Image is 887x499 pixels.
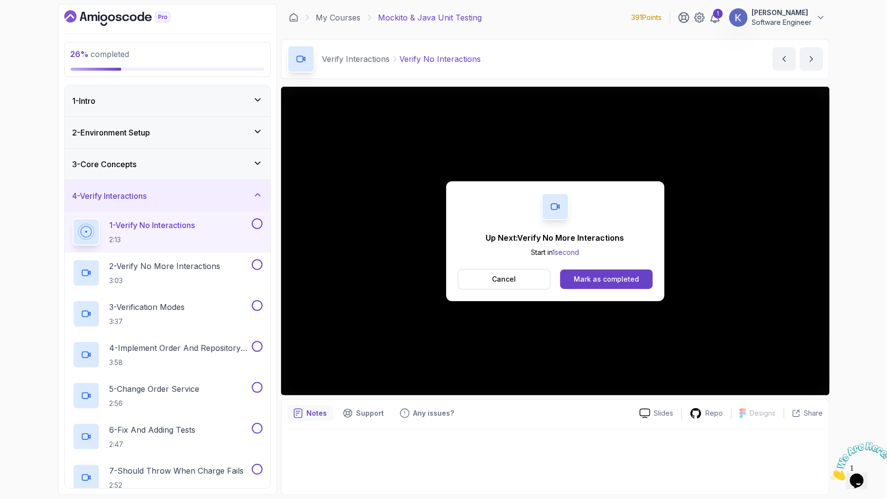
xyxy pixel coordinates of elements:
[729,8,826,27] button: user profile image[PERSON_NAME]Software Engineer
[110,260,221,272] p: 2 - Verify No More Interactions
[73,464,263,491] button: 7-Should Throw When Charge Fails2:52
[713,9,723,19] div: 1
[73,218,263,246] button: 1-Verify No Interactions2:13
[654,408,674,418] p: Slides
[73,423,263,450] button: 6-Fix And Adding Tests2:47
[307,408,327,418] p: Notes
[110,383,200,395] p: 5 - Change Order Service
[706,408,723,418] p: Repo
[682,407,731,420] a: Repo
[4,4,8,12] span: 1
[110,358,250,367] p: 3:58
[378,12,482,23] p: Mockito & Java Unit Testing
[65,85,270,116] button: 1-Intro
[65,180,270,211] button: 4-Verify Interactions
[73,341,263,368] button: 4-Implement Order And Repository Classes3:58
[357,408,384,418] p: Support
[64,10,193,26] a: Dashboard
[110,465,244,477] p: 7 - Should Throw When Charge Fails
[110,440,196,449] p: 2:47
[65,149,270,180] button: 3-Core Concepts
[110,276,221,286] p: 3:03
[729,8,748,27] img: user profile image
[486,248,624,257] p: Start in
[110,317,185,326] p: 3:37
[71,49,89,59] span: 26 %
[827,438,887,484] iframe: chat widget
[73,158,137,170] h3: 3 - Core Concepts
[560,269,652,289] button: Mark as completed
[394,405,460,421] button: Feedback button
[784,408,823,418] button: Share
[800,47,823,71] button: next content
[322,53,390,65] p: Verify Interactions
[552,248,579,256] span: 1 second
[73,382,263,409] button: 5-Change Order Service2:56
[110,219,195,231] p: 1 - Verify No Interactions
[492,274,516,284] p: Cancel
[316,12,361,23] a: My Courses
[414,408,454,418] p: Any issues?
[289,13,299,22] a: Dashboard
[752,18,812,27] p: Software Engineer
[110,342,250,354] p: 4 - Implement Order And Repository Classes
[750,408,776,418] p: Designs
[71,49,130,59] span: completed
[110,480,244,490] p: 2:52
[804,408,823,418] p: Share
[458,269,551,289] button: Cancel
[110,235,195,245] p: 2:13
[110,399,200,408] p: 2:56
[486,232,624,244] p: Up Next: Verify No More Interactions
[73,190,147,202] h3: 4 - Verify Interactions
[337,405,390,421] button: Support button
[281,87,830,395] iframe: 1 - Verify No Interactions
[709,12,721,23] a: 1
[73,127,151,138] h3: 2 - Environment Setup
[773,47,796,71] button: previous content
[110,424,196,436] p: 6 - Fix And Adding Tests
[632,13,662,22] p: 391 Points
[4,4,64,42] img: Chat attention grabber
[65,117,270,148] button: 2-Environment Setup
[632,408,681,419] a: Slides
[73,259,263,287] button: 2-Verify No More Interactions3:03
[400,53,481,65] p: Verify No Interactions
[574,274,639,284] div: Mark as completed
[287,405,333,421] button: notes button
[752,8,812,18] p: [PERSON_NAME]
[73,300,263,327] button: 3-Verification Modes3:37
[110,301,185,313] p: 3 - Verification Modes
[73,95,96,107] h3: 1 - Intro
